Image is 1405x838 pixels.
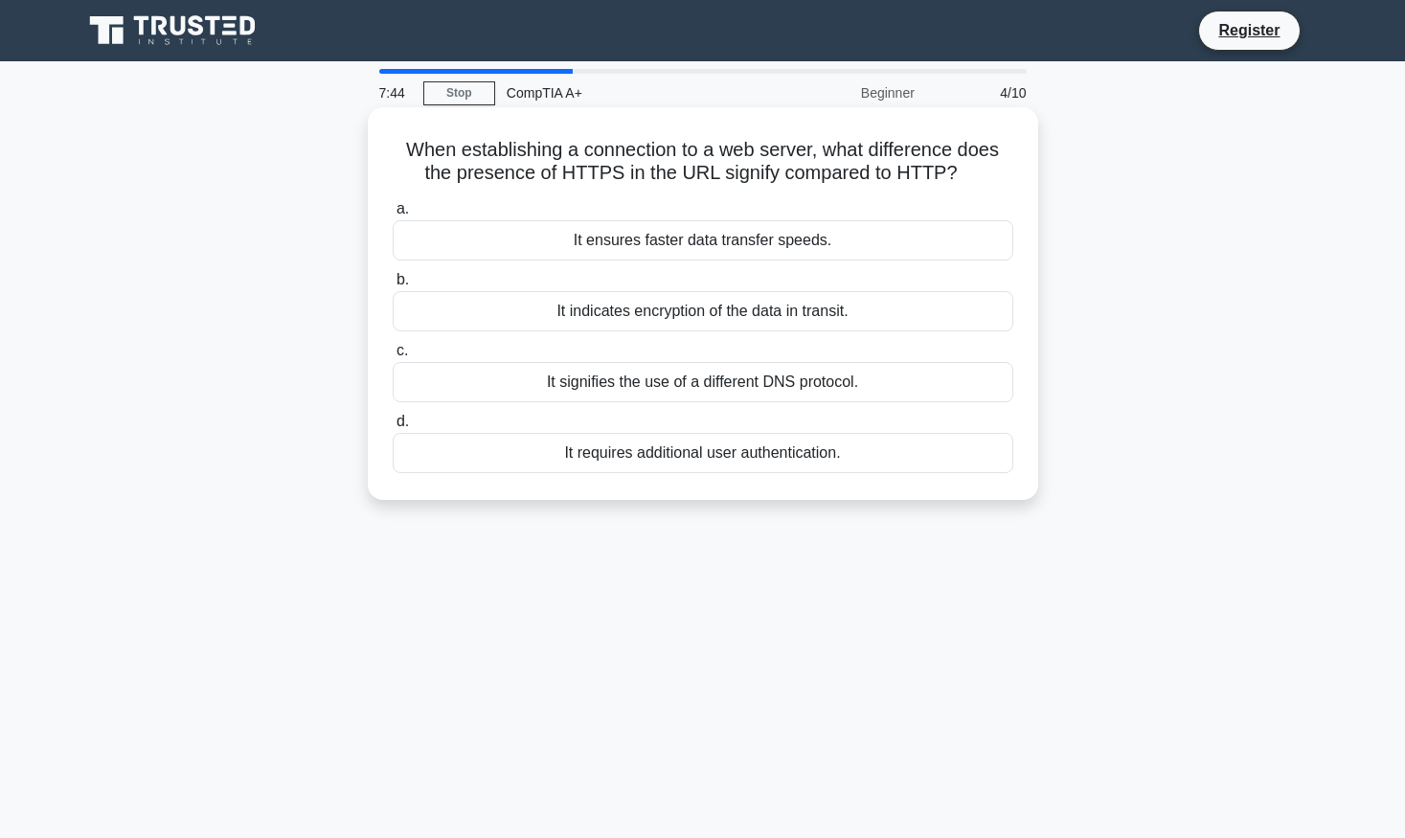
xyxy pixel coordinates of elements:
[397,200,409,216] span: a.
[397,271,409,287] span: b.
[397,413,409,429] span: d.
[926,74,1038,112] div: 4/10
[393,291,1013,331] div: It indicates encryption of the data in transit.
[423,81,495,105] a: Stop
[368,74,423,112] div: 7:44
[397,342,408,358] span: c.
[759,74,926,112] div: Beginner
[391,138,1015,186] h5: When establishing a connection to a web server, what difference does the presence of HTTPS in the...
[393,362,1013,402] div: It signifies the use of a different DNS protocol.
[1207,18,1291,42] a: Register
[495,74,759,112] div: CompTIA A+
[393,433,1013,473] div: It requires additional user authentication.
[393,220,1013,260] div: It ensures faster data transfer speeds.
